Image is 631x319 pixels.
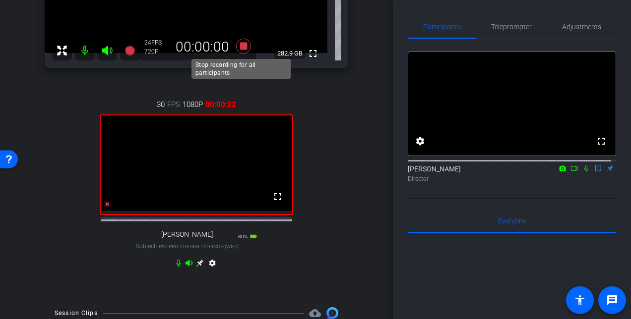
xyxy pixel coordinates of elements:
[144,39,169,47] div: 24
[206,259,218,271] mat-icon: settings
[205,99,236,110] span: 00:00:22
[574,294,586,306] mat-icon: accessibility
[157,244,238,249] span: iPad Pro 4th Gen 12.9-inch (WiFi)
[408,174,616,183] div: Director
[498,217,526,224] span: Everyone
[144,48,169,55] div: 720P
[423,23,461,30] span: Participants
[156,243,157,250] span: -
[191,59,291,79] div: Stop recording for all participants
[307,48,319,59] mat-icon: fullscreen
[151,39,162,46] span: FPS
[55,308,98,318] div: Session Clips
[161,230,213,239] span: [PERSON_NAME]
[562,23,601,30] span: Adjustments
[326,307,338,319] img: Session clips
[272,191,284,203] mat-icon: fullscreen
[309,307,321,319] mat-icon: cloud_upload
[491,23,532,30] span: Teleprompter
[592,163,604,172] mat-icon: flip
[414,135,426,147] mat-icon: settings
[238,234,248,239] span: 80%
[183,99,203,110] span: 1080P
[157,99,165,110] span: 30
[136,242,238,251] span: Subject
[274,48,306,59] span: 282.9 GB
[595,135,607,147] mat-icon: fullscreen
[606,294,618,306] mat-icon: message
[309,307,321,319] span: Destinations for your clips
[167,99,180,110] span: FPS
[250,232,257,240] mat-icon: battery_std
[169,39,236,55] div: 00:00:00
[408,164,616,183] div: [PERSON_NAME]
